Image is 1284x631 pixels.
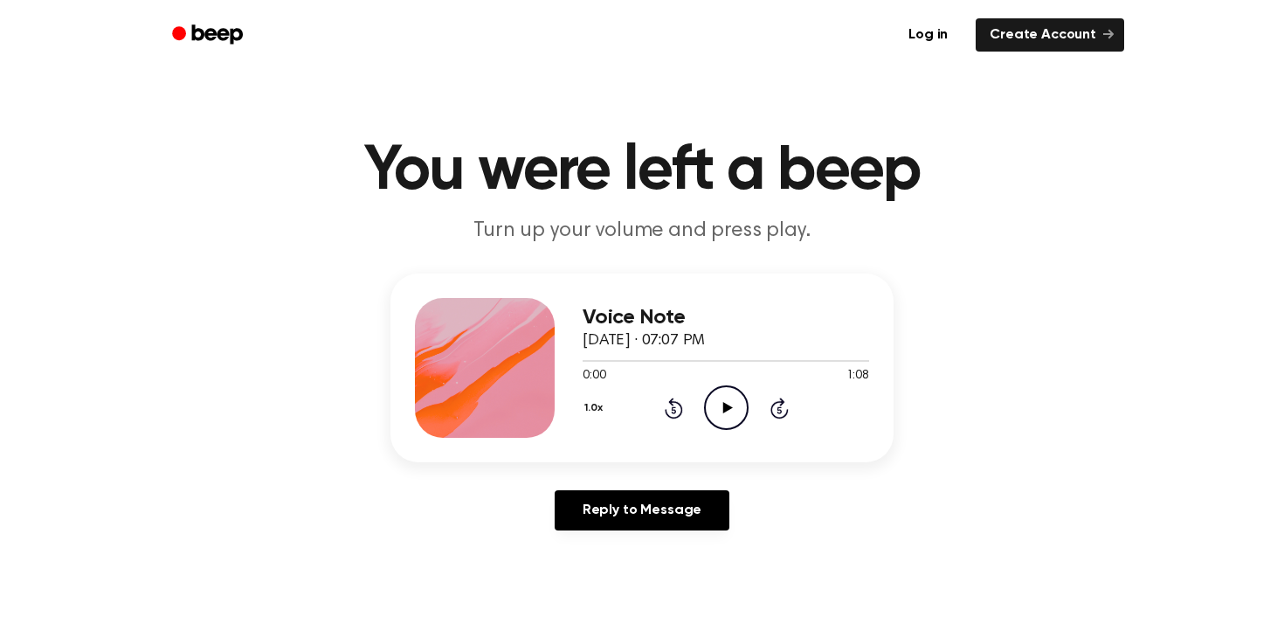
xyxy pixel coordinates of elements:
[891,15,965,55] a: Log in
[307,217,977,246] p: Turn up your volume and press play.
[195,140,1089,203] h1: You were left a beep
[555,490,729,530] a: Reply to Message
[583,393,609,423] button: 1.0x
[976,18,1124,52] a: Create Account
[846,367,869,385] span: 1:08
[583,367,605,385] span: 0:00
[583,333,705,349] span: [DATE] · 07:07 PM
[160,18,259,52] a: Beep
[583,306,869,329] h3: Voice Note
